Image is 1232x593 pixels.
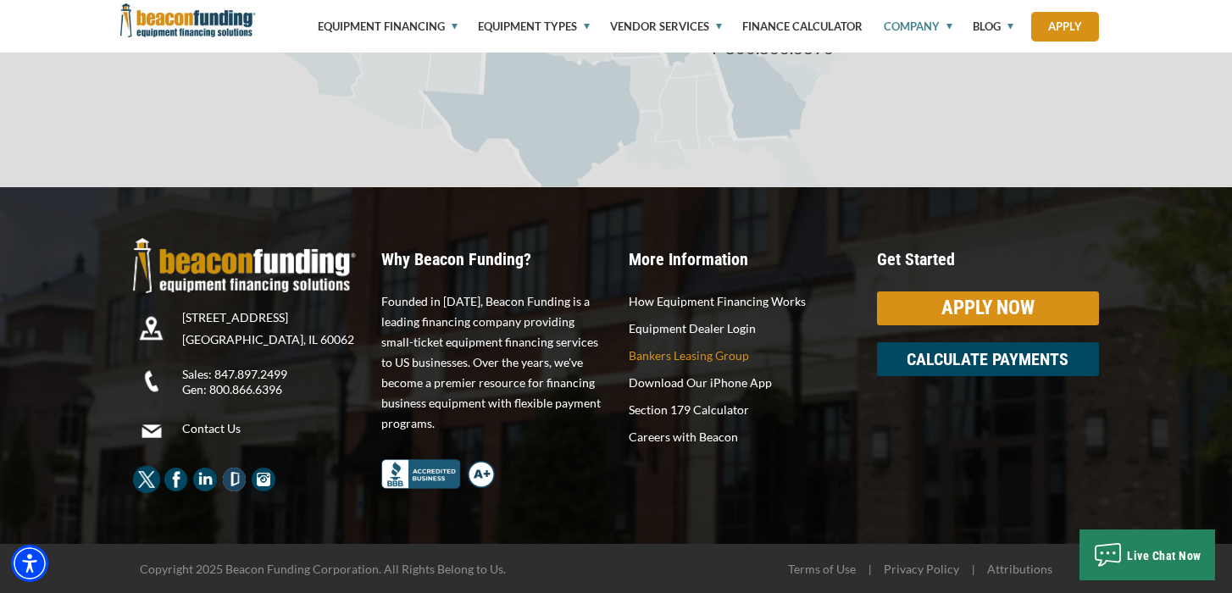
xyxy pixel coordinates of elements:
[133,413,169,449] img: Beacon Funding Email
[182,421,368,436] a: Contact Us
[250,466,277,493] img: Beacon Funding Instagram
[133,472,160,485] a: Beacon Funding twitter - open in a new tab
[858,563,881,576] span: |
[120,13,256,26] a: Beacon Funding Corporation
[987,562,1052,576] a: Attributions
[884,562,959,576] a: Privacy Policy
[788,562,856,576] a: Terms of Use
[133,310,169,346] img: Beacon Funding location
[221,466,248,493] img: Beacon Funding Glassdoor
[182,332,368,347] p: [GEOGRAPHIC_DATA], IL 60062
[120,3,256,37] img: Beacon Funding Corporation
[877,342,1100,376] a: CALCULATE PAYMENTS
[877,251,1100,268] p: Get Started
[140,562,506,576] span: Copyright 2025 Beacon Funding Corporation. All Rights Belong to Us.
[629,251,852,268] p: More Information
[629,373,852,393] a: Download Our iPhone App
[629,346,852,366] a: Bankers Leasing Group
[191,466,219,493] img: Beacon Funding LinkedIn
[221,472,248,485] a: Beacon Funding Glassdoor - open in a new tab
[182,367,368,397] p: Sales: 847.897.2499 Gen: 800.866.6396
[182,310,368,325] p: [STREET_ADDRESS]
[962,563,985,576] span: |
[163,472,190,485] a: Beacon Funding Facebook - open in a new tab
[629,427,852,447] a: Careers with Beacon
[133,466,160,493] img: Beacon Funding twitter
[629,291,852,312] a: How Equipment Financing Works
[381,251,604,268] p: Why Beacon Funding?
[629,319,852,339] a: Equipment Dealer Login
[1079,529,1215,580] button: Live Chat Now
[1127,549,1201,563] span: Live Chat Now
[381,457,495,470] a: Better Business Bureau Complaint Free A+ Rating Beacon Funding - open in a new tab
[250,472,277,485] a: Beacon Funding Instagram - open in a new tab
[133,238,356,293] img: Beacon Funding Logo
[1031,12,1099,42] a: Apply
[133,363,169,399] img: Beacon Funding Phone
[191,472,219,485] a: Beacon Funding LinkedIn - open in a new tab
[877,291,1100,325] a: APPLY NOW
[163,466,190,493] img: Beacon Funding Facebook
[381,459,495,489] img: Better Business Bureau Complaint Free A+ Rating Beacon Funding
[629,400,852,420] a: Section 179 Calculator
[381,291,604,434] p: Founded in [DATE], Beacon Funding is a leading financing company providing small-ticket equipment...
[11,545,48,582] div: Accessibility Menu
